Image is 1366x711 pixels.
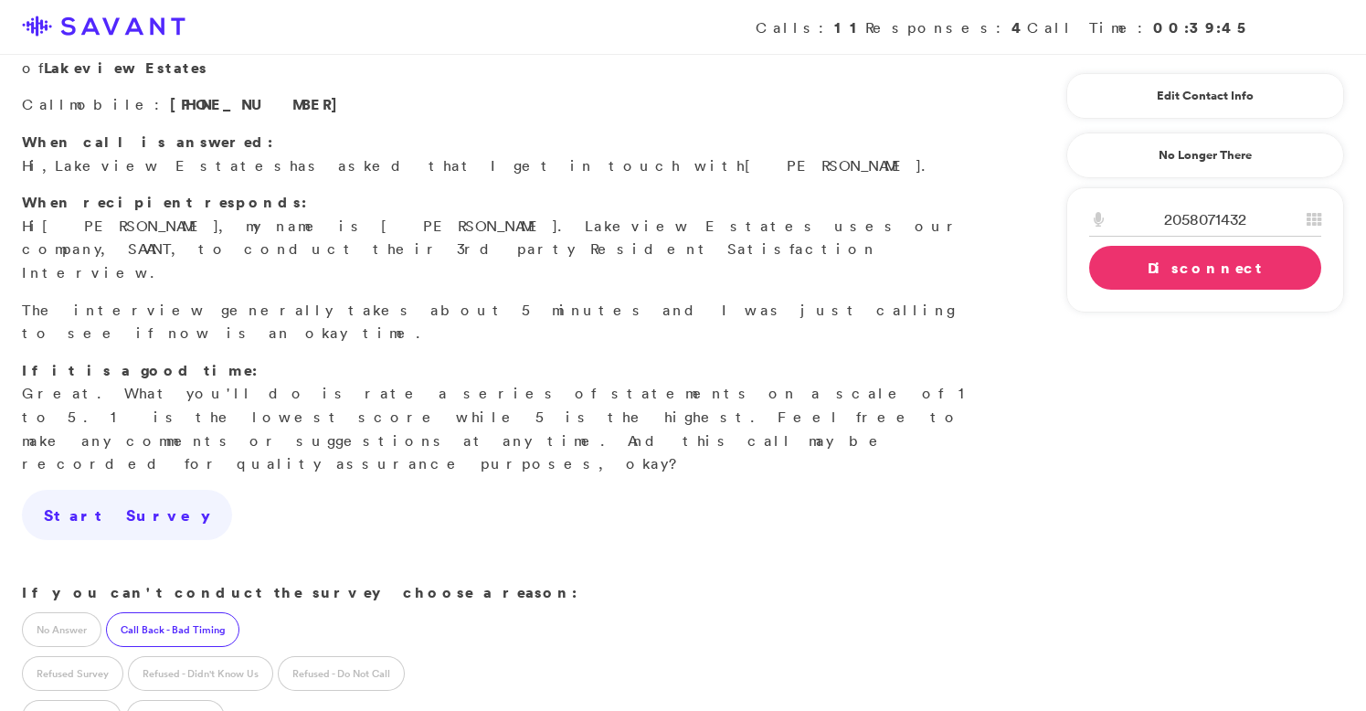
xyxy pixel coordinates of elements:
a: Edit Contact Info [1089,81,1321,111]
strong: 4 [1011,17,1027,37]
p: Call : [22,93,997,117]
label: Refused Survey [22,656,123,691]
label: No Answer [22,612,101,647]
strong: If you can't conduct the survey choose a reason: [22,582,577,602]
label: Refused - Didn't Know Us [128,656,273,691]
strong: 11 [834,17,865,37]
strong: When call is answered: [22,132,273,152]
p: Great. What you'll do is rate a series of statements on a scale of 1 to 5. 1 is the lowest score ... [22,359,997,476]
p: You are calling regarding on behalf of [22,33,997,80]
p: The interview generally takes about 5 minutes and I was just calling to see if now is an okay time. [22,299,997,345]
strong: 00:39:45 [1153,17,1253,37]
p: Hi, has asked that I get in touch with . [22,131,997,177]
span: [PERSON_NAME] [745,156,921,175]
span: Lakeview Estates [55,156,290,175]
span: [PERSON_NAME] [42,217,218,235]
a: Start Survey [22,490,232,541]
p: Hi , my name is [PERSON_NAME]. Lakeview Estates uses our company, SAVANT, to conduct their 3rd pa... [22,191,997,284]
span: [PHONE_NUMBER] [170,94,347,114]
label: Call Back - Bad Timing [106,612,239,647]
label: Refused - Do Not Call [278,656,405,691]
a: Disconnect [1089,246,1321,290]
span: mobile [69,95,154,113]
a: No Longer There [1066,133,1344,178]
strong: Lakeview Estates [44,58,207,78]
strong: If it is a good time: [22,360,258,380]
strong: When recipient responds: [22,192,307,212]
